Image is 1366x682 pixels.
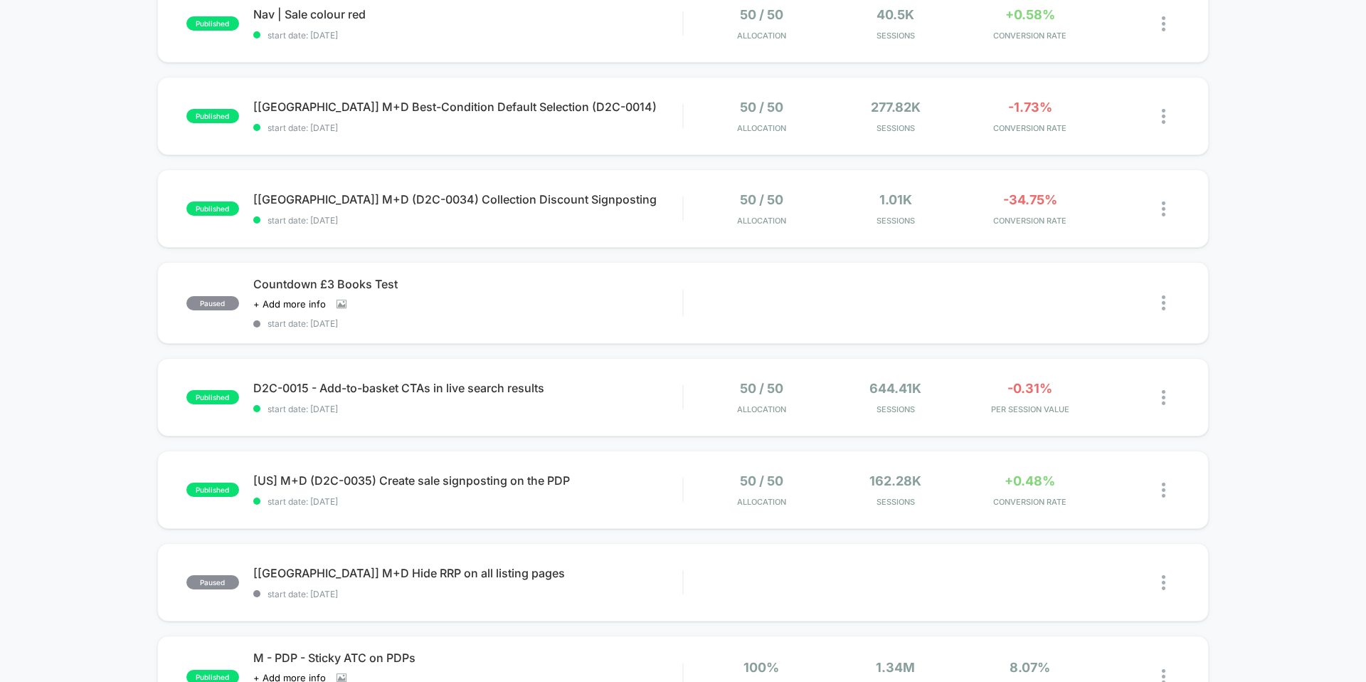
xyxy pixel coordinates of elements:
[253,122,682,133] span: start date: [DATE]
[879,192,912,207] span: 1.01k
[832,497,960,507] span: Sessions
[253,589,682,599] span: start date: [DATE]
[253,215,682,226] span: start date: [DATE]
[871,100,921,115] span: 277.82k
[186,296,239,310] span: paused
[832,123,960,133] span: Sessions
[740,7,783,22] span: 50 / 50
[253,566,682,580] span: [[GEOGRAPHIC_DATA]] M+D Hide RRP on all listing pages
[1162,483,1165,498] img: close
[1008,100,1052,115] span: -1.73%
[740,100,783,115] span: 50 / 50
[186,201,239,216] span: published
[186,483,239,497] span: published
[877,7,914,22] span: 40.5k
[1162,109,1165,124] img: close
[1007,381,1052,396] span: -0.31%
[1010,660,1050,675] span: 8.07%
[832,404,960,414] span: Sessions
[737,404,786,414] span: Allocation
[253,298,326,310] span: + Add more info
[832,216,960,226] span: Sessions
[737,31,786,41] span: Allocation
[186,109,239,123] span: published
[186,390,239,404] span: published
[1162,16,1165,31] img: close
[737,123,786,133] span: Allocation
[966,497,1094,507] span: CONVERSION RATE
[253,7,682,21] span: Nav | Sale colour red
[253,651,682,665] span: M - PDP - Sticky ATC on PDPs
[253,318,682,329] span: start date: [DATE]
[1162,201,1165,216] img: close
[253,277,682,291] span: Countdown £3 Books Test
[740,473,783,488] span: 50 / 50
[253,381,682,395] span: D2C-0015 - Add-to-basket CTAs in live search results
[253,100,682,114] span: [[GEOGRAPHIC_DATA]] M+D Best-Condition Default Selection (D2C-0014)
[253,473,682,488] span: [US] M+D (D2C-0035) Create sale signposting on the PDP
[876,660,915,675] span: 1.34M
[737,497,786,507] span: Allocation
[253,496,682,507] span: start date: [DATE]
[1005,7,1055,22] span: +0.58%
[253,192,682,206] span: [[GEOGRAPHIC_DATA]] M+D (D2C-0034) Collection Discount Signposting
[737,216,786,226] span: Allocation
[186,575,239,589] span: paused
[869,381,921,396] span: 644.41k
[1005,473,1055,488] span: +0.48%
[743,660,779,675] span: 100%
[1162,390,1165,405] img: close
[186,16,239,31] span: published
[1162,295,1165,310] img: close
[740,192,783,207] span: 50 / 50
[740,381,783,396] span: 50 / 50
[966,123,1094,133] span: CONVERSION RATE
[832,31,960,41] span: Sessions
[966,404,1094,414] span: PER SESSION VALUE
[253,30,682,41] span: start date: [DATE]
[966,216,1094,226] span: CONVERSION RATE
[1003,192,1057,207] span: -34.75%
[1162,575,1165,590] img: close
[253,404,682,414] span: start date: [DATE]
[966,31,1094,41] span: CONVERSION RATE
[869,473,921,488] span: 162.28k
